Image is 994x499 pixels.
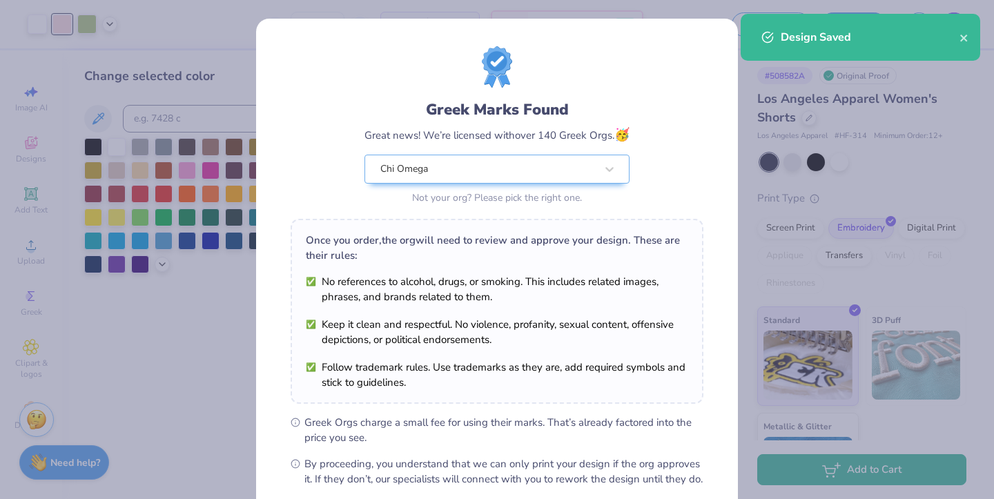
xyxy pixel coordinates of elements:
div: Not your org? Please pick the right one. [364,190,630,205]
div: Once you order, the org will need to review and approve your design. These are their rules: [306,233,688,263]
div: Design Saved [781,29,959,46]
span: 🥳 [614,126,630,143]
li: Follow trademark rules. Use trademarks as they are, add required symbols and stick to guidelines. [306,360,688,390]
button: close [959,29,969,46]
span: Greek Orgs charge a small fee for using their marks. That’s already factored into the price you see. [304,415,703,445]
li: Keep it clean and respectful. No violence, profanity, sexual content, offensive depictions, or po... [306,317,688,347]
div: Great news! We’re licensed with over 140 Greek Orgs. [364,126,630,144]
span: By proceeding, you understand that we can only print your design if the org approves it. If they ... [304,456,703,487]
img: license-marks-badge.png [482,46,512,88]
div: Greek Marks Found [364,99,630,121]
li: No references to alcohol, drugs, or smoking. This includes related images, phrases, and brands re... [306,274,688,304]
